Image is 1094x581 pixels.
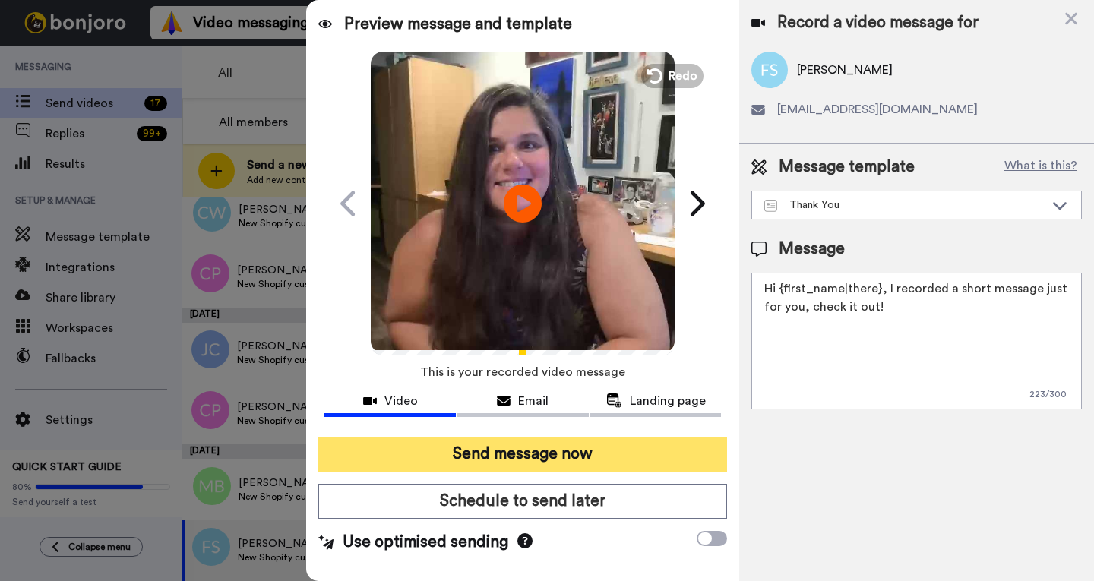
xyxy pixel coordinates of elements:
[318,484,727,519] button: Schedule to send later
[518,392,549,410] span: Email
[779,238,845,261] span: Message
[777,100,978,118] span: [EMAIL_ADDRESS][DOMAIN_NAME]
[630,392,706,410] span: Landing page
[779,156,915,178] span: Message template
[343,531,508,554] span: Use optimised sending
[384,392,418,410] span: Video
[420,355,625,389] span: This is your recorded video message
[764,200,777,212] img: Message-temps.svg
[318,437,727,472] button: Send message now
[764,197,1045,213] div: Thank You
[1000,156,1082,178] button: What is this?
[751,273,1082,409] textarea: Hi {first_name|there}, I recorded a short message just for you, check it out!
